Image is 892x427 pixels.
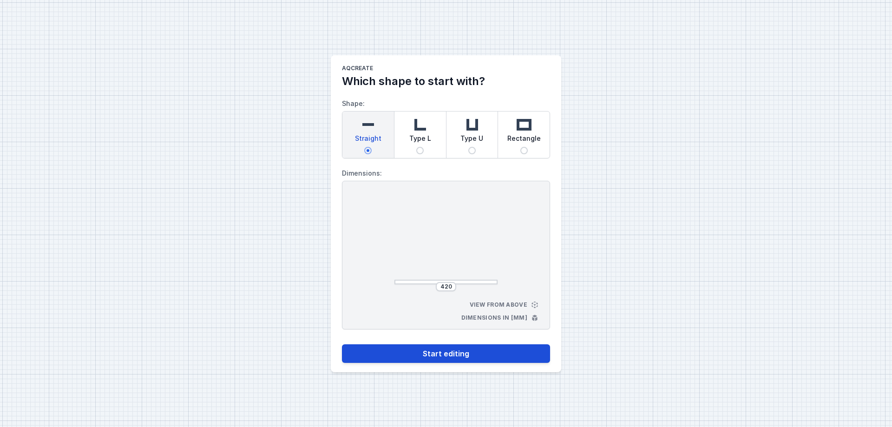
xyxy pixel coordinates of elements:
[409,134,431,147] span: Type L
[342,166,550,181] label: Dimensions:
[515,115,533,134] img: rectangle.svg
[342,96,550,158] label: Shape:
[463,115,481,134] img: u-shaped.svg
[507,134,541,147] span: Rectangle
[342,74,550,89] h2: Which shape to start with?
[342,344,550,363] button: Start editing
[416,147,424,154] input: Type L
[468,147,476,154] input: Type U
[520,147,528,154] input: Rectangle
[411,115,429,134] img: l-shaped.svg
[355,134,381,147] span: Straight
[342,65,550,74] h1: AQcreate
[439,283,453,290] input: Dimension [mm]
[364,147,372,154] input: Straight
[359,115,377,134] img: straight.svg
[460,134,483,147] span: Type U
